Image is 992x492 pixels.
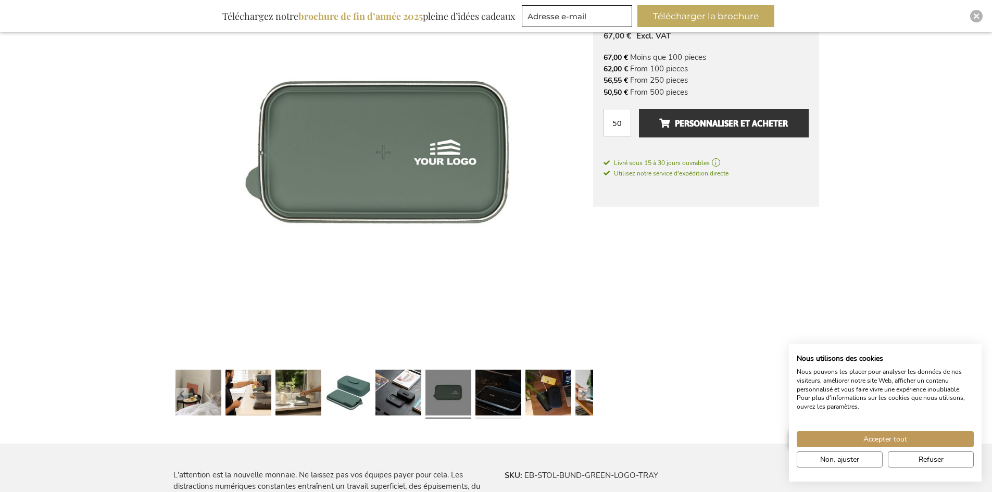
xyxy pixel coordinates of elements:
[218,5,520,27] div: Téléchargez notre pleine d’idées cadeaux
[375,365,421,423] a: Stolp Digital Detox Box & Battery Bundle
[604,53,628,62] span: 67,00 €
[425,365,471,423] a: Stolp Digital Detox Box & Battery Bundle - Green
[275,365,321,423] a: Stolp Digital Detox Box & Battery Bundle - Green
[797,451,883,468] button: Ajustez les préférences de cookie
[636,31,671,41] span: Excl. VAT
[797,368,974,411] p: Nous pouvons les placer pour analyser les données de nos visiteurs, améliorer notre site Web, aff...
[604,109,631,136] input: Qté
[863,434,907,445] span: Accepter tout
[604,168,729,178] a: Utilisez notre service d'expédition directe
[525,365,571,423] a: Stolp Digital Detox Box & Battery Bundle
[604,63,809,74] li: From 100 pieces
[604,64,628,74] span: 62,00 €
[325,365,371,423] a: Stolp Digital Detox Box & Battery Bundle - Green
[820,454,859,465] span: Non, ajuster
[522,5,635,30] form: marketing offers and promotions
[604,75,628,85] span: 56,55 €
[175,365,221,423] a: Stolp Digital Detox Box & Battery Bundle - Green
[973,13,980,19] img: Close
[604,169,729,178] span: Utilisez notre service d'expédition directe
[604,52,809,63] li: Moins que 100 pieces
[604,158,809,168] a: Livré sous 15 à 30 jours ouvrables
[604,74,809,86] li: From 250 pieces
[919,454,944,465] span: Refuser
[475,365,521,423] a: Stolp Digital Detox Box & Battery Bundle
[604,31,631,41] span: 67,00 €
[970,10,983,22] div: Close
[575,365,621,423] a: Stolp Digital Detox Box & Battery Bundle - Green
[797,431,974,447] button: Accepter tous les cookies
[637,5,774,27] button: Télécharger la brochure
[639,109,808,137] button: Personnaliser et acheter
[659,115,788,132] span: Personnaliser et acheter
[797,354,974,363] h2: Nous utilisons des cookies
[522,5,632,27] input: Adresse e-mail
[225,365,271,423] a: Stolp Digital Detox Box & Battery Bundle - Green
[298,10,423,22] b: brochure de fin d’année 2025
[888,451,974,468] button: Refuser tous les cookies
[604,86,809,98] li: From 500 pieces
[604,87,628,97] span: 50,50 €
